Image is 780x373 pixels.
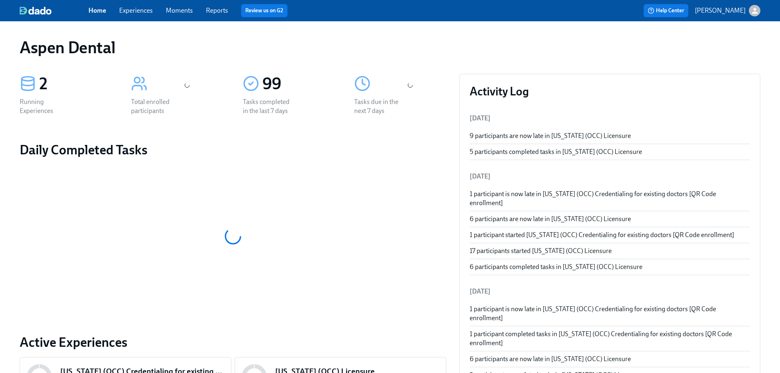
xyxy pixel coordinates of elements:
div: 99 [262,74,335,94]
div: 5 participants completed tasks in [US_STATE] (OCC) Licensure [470,147,750,156]
div: 17 participants started [US_STATE] (OCC) Licensure [470,246,750,255]
img: dado [20,7,52,15]
a: Review us on G2 [245,7,283,15]
a: Home [88,7,106,14]
div: 9 participants are now late in [US_STATE] (OCC) Licensure [470,131,750,140]
div: Tasks completed in the last 7 days [243,97,295,115]
li: [DATE] [470,282,750,301]
h3: Activity Log [470,84,750,99]
span: Help Center [648,7,684,15]
button: Help Center [644,4,688,17]
a: dado [20,7,88,15]
div: Tasks due in the next 7 days [354,97,407,115]
a: Reports [206,7,228,14]
li: [DATE] [470,167,750,186]
div: 6 participants are now late in [US_STATE] (OCC) Licensure [470,355,750,364]
span: [DATE] [470,114,491,122]
button: [PERSON_NAME] [695,5,760,16]
h1: Aspen Dental [20,38,115,57]
a: Active Experiences [20,334,446,350]
div: Running Experiences [20,97,72,115]
div: 1 participant is now late in [US_STATE] (OCC) Credentialing for existing doctors [QR Code enrollm... [470,190,750,208]
div: Total enrolled participants [131,97,183,115]
div: 6 participants are now late in [US_STATE] (OCC) Licensure [470,215,750,224]
a: Experiences [119,7,153,14]
a: Moments [166,7,193,14]
div: 2 [39,74,111,94]
p: [PERSON_NAME] [695,6,746,15]
button: Review us on G2 [241,4,287,17]
div: 1 participant is now late in [US_STATE] (OCC) Credentialing for existing doctors [QR Code enrollm... [470,305,750,323]
div: 6 participants completed tasks in [US_STATE] (OCC) Licensure [470,262,750,271]
div: 1 participant completed tasks in [US_STATE] (OCC) Credentialing for existing doctors [QR Code enr... [470,330,750,348]
h2: Daily Completed Tasks [20,142,446,158]
div: 1 participant started [US_STATE] (OCC) Credentialing for existing doctors [QR Code enrollment] [470,231,750,240]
